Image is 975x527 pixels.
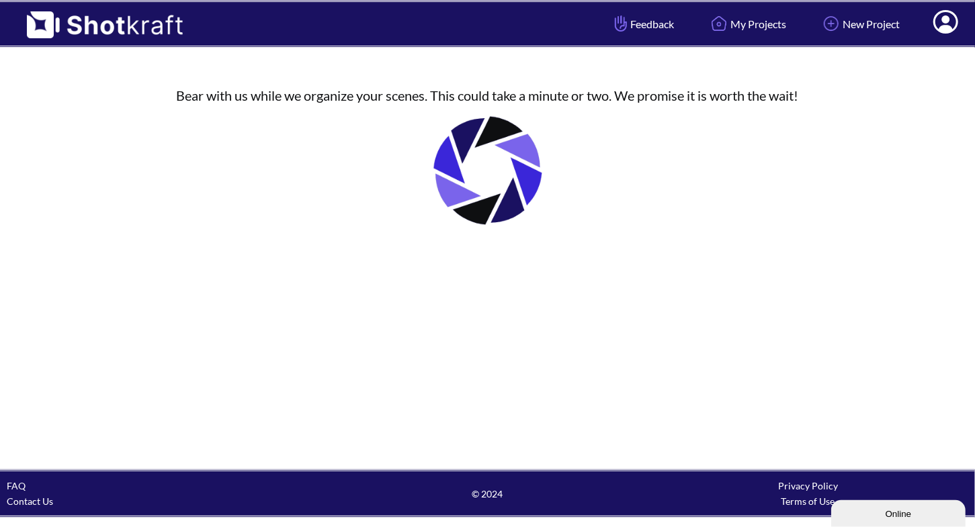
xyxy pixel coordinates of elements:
[7,495,53,507] a: Contact Us
[611,12,630,35] img: Hand Icon
[611,16,674,32] span: Feedback
[708,12,730,35] img: Home Icon
[421,103,555,238] img: Loading..
[648,493,968,509] div: Terms of Use
[831,497,968,527] iframe: chat widget
[820,12,843,35] img: Add Icon
[648,478,968,493] div: Privacy Policy
[697,6,796,42] a: My Projects
[327,486,648,501] span: © 2024
[7,480,26,491] a: FAQ
[810,6,910,42] a: New Project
